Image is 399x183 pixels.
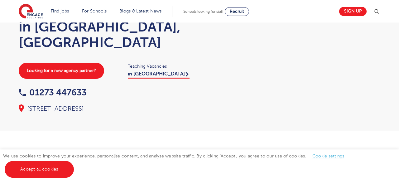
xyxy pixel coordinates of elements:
[3,154,351,171] span: We use cookies to improve your experience, personalise content, and analyse website traffic. By c...
[128,71,190,79] a: in [GEOGRAPHIC_DATA]
[19,3,193,50] h1: Teaching & Supply Agency in [GEOGRAPHIC_DATA], [GEOGRAPHIC_DATA]
[312,154,344,158] a: Cookie settings
[128,63,193,70] span: Teaching Vacancies
[51,9,69,13] a: Find jobs
[5,161,74,178] a: Accept all cookies
[339,7,367,16] a: Sign up
[19,104,193,113] div: [STREET_ADDRESS]
[19,88,87,97] a: 01273 447633
[19,4,43,19] img: Engage Education
[82,9,107,13] a: For Schools
[119,9,162,13] a: Blogs & Latest News
[19,63,104,79] a: Looking for a new agency partner?
[225,7,249,16] a: Recruit
[183,9,224,14] span: Schools looking for staff
[230,9,244,14] span: Recruit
